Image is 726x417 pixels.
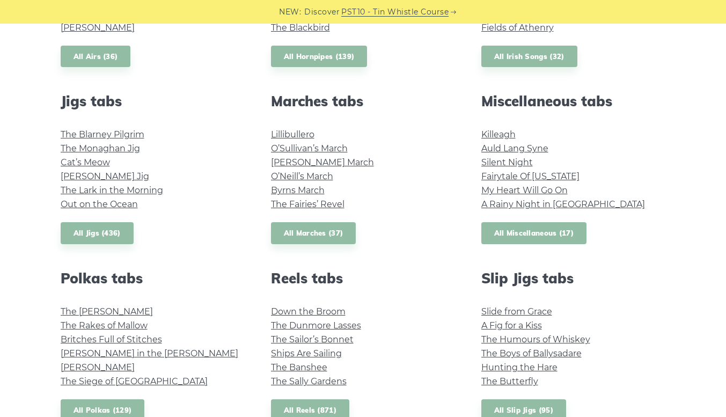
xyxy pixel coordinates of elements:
[61,129,144,140] a: The Blarney Pilgrim
[61,46,131,68] a: All Airs (36)
[481,129,516,140] a: Killeagh
[279,6,301,18] span: NEW:
[271,320,361,331] a: The Dunmore Lasses
[271,171,333,181] a: O’Neill’s March
[481,46,577,68] a: All Irish Songs (32)
[481,320,542,331] a: A Fig for a Kiss
[481,199,645,209] a: A Rainy Night in [GEOGRAPHIC_DATA]
[481,348,582,359] a: The Boys of Ballysadare
[61,199,138,209] a: Out on the Ocean
[271,157,374,167] a: [PERSON_NAME] March
[61,362,135,372] a: [PERSON_NAME]
[61,143,140,153] a: The Monaghan Jig
[271,23,330,33] a: The Blackbird
[61,157,110,167] a: Cat’s Meow
[341,6,449,18] a: PST10 - Tin Whistle Course
[61,334,162,345] a: Britches Full of Stitches
[61,222,134,244] a: All Jigs (436)
[481,270,666,287] h2: Slip Jigs tabs
[271,270,456,287] h2: Reels tabs
[271,334,354,345] a: The Sailor’s Bonnet
[271,185,325,195] a: Byrns March
[481,306,552,317] a: Slide from Grace
[481,334,590,345] a: The Humours of Whiskey
[271,129,314,140] a: Lillibullero
[304,6,340,18] span: Discover
[271,46,368,68] a: All Hornpipes (139)
[481,171,580,181] a: Fairytale Of [US_STATE]
[61,23,135,33] a: [PERSON_NAME]
[61,171,149,181] a: [PERSON_NAME] Jig
[271,93,456,109] h2: Marches tabs
[61,185,163,195] a: The Lark in the Morning
[61,348,238,359] a: [PERSON_NAME] in the [PERSON_NAME]
[271,199,344,209] a: The Fairies’ Revel
[61,270,245,287] h2: Polkas tabs
[271,348,342,359] a: Ships Are Sailing
[271,362,327,372] a: The Banshee
[481,157,533,167] a: Silent Night
[271,306,346,317] a: Down the Broom
[481,23,554,33] a: Fields of Athenry
[481,143,548,153] a: Auld Lang Syne
[481,376,538,386] a: The Butterfly
[61,376,208,386] a: The Siege of [GEOGRAPHIC_DATA]
[61,320,148,331] a: The Rakes of Mallow
[481,185,568,195] a: My Heart Will Go On
[481,362,558,372] a: Hunting the Hare
[271,143,348,153] a: O’Sullivan’s March
[61,306,153,317] a: The [PERSON_NAME]
[481,93,666,109] h2: Miscellaneous tabs
[61,93,245,109] h2: Jigs tabs
[271,222,356,244] a: All Marches (37)
[271,376,347,386] a: The Sally Gardens
[481,222,587,244] a: All Miscellaneous (17)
